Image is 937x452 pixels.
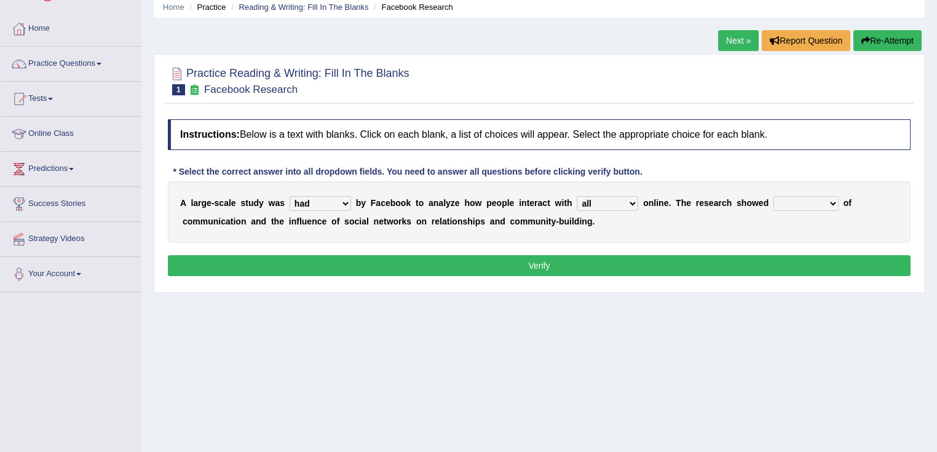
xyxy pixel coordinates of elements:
b: e [664,198,669,208]
b: i [473,216,475,226]
b: i [233,216,235,226]
b: h [464,198,470,208]
b: d [500,216,505,226]
b: c [381,198,385,208]
b: . [592,216,595,226]
b: o [349,216,355,226]
b: A [180,198,186,208]
b: s [344,216,349,226]
b: n [374,216,379,226]
b: n [241,216,247,226]
b: c [542,198,547,208]
b: m [520,216,528,226]
li: Facebook Research [371,1,453,13]
b: o [331,216,337,226]
b: t [384,216,387,226]
b: n [521,198,527,208]
b: l [299,216,302,226]
b: l [443,198,446,208]
b: f [337,216,340,226]
b: b [356,198,362,208]
b: f [848,198,852,208]
b: t [527,198,530,208]
b: p [486,198,492,208]
b: o [419,198,424,208]
b: w [269,198,275,208]
b: o [395,198,401,208]
b: u [564,216,570,226]
b: d [764,198,769,208]
b: a [224,198,229,208]
b: F [371,198,376,208]
b: n [540,216,546,226]
b: s [737,198,741,208]
b: c [219,198,224,208]
b: h [467,216,473,226]
b: n [582,216,587,226]
b: u [302,216,307,226]
b: l [654,198,656,208]
b: o [416,216,422,226]
b: r [718,198,721,208]
b: o [452,216,457,226]
b: p [502,198,507,208]
b: a [193,198,198,208]
b: t [548,216,552,226]
b: e [686,198,691,208]
b: c [317,216,322,226]
b: n [457,216,463,226]
b: y [361,198,366,208]
button: Verify [168,255,911,276]
b: u [208,216,213,226]
b: s [240,198,245,208]
b: h [567,198,572,208]
b: a [376,198,381,208]
b: l [191,198,193,208]
b: o [746,198,752,208]
b: i [519,198,521,208]
b: o [643,198,649,208]
span: 1 [172,84,185,95]
b: n [433,198,439,208]
b: - [212,198,215,208]
button: Report Question [762,30,850,51]
b: t [547,198,550,208]
b: w [475,198,482,208]
b: f [296,216,299,226]
b: r [398,216,401,226]
b: i [561,198,564,208]
b: k [402,216,407,226]
b: s [462,216,467,226]
b: c [354,216,359,226]
b: a [429,198,433,208]
b: n [421,216,427,226]
small: Facebook Research [204,84,298,95]
a: Success Stories [1,187,141,218]
b: e [455,198,460,208]
b: u [536,216,541,226]
a: Home [1,12,141,42]
b: a [226,216,231,226]
b: n [291,216,297,226]
b: d [253,198,259,208]
b: e [385,198,390,208]
b: e [759,198,764,208]
b: o [235,216,241,226]
h4: Below is a text with blanks. Click on each blank, a list of choices will appear. Select the appro... [168,119,911,150]
b: e [492,198,497,208]
b: b [390,198,396,208]
b: o [188,216,193,226]
b: d [574,216,580,226]
b: e [529,198,534,208]
b: t [231,216,234,226]
h2: Practice Reading & Writing: Fill In The Blanks [168,65,409,95]
b: n [312,216,317,226]
b: r [198,198,201,208]
b: c [221,216,226,226]
small: Exam occurring question [188,84,201,96]
b: d [261,216,267,226]
b: i [289,216,291,226]
b: s [406,216,411,226]
b: T [676,198,681,208]
b: Instructions: [180,129,240,140]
